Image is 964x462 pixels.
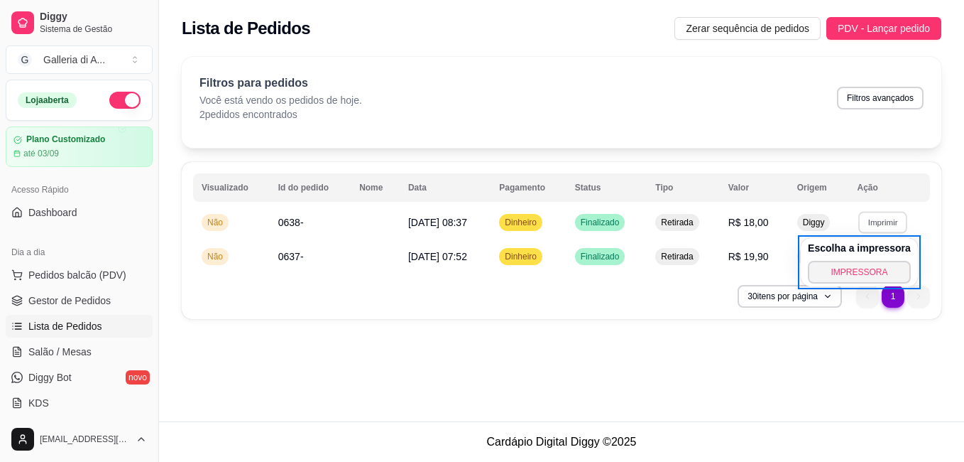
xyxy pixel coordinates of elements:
[109,92,141,109] button: Alterar Status
[858,211,907,233] button: Imprimir
[578,251,623,262] span: Finalizado
[882,285,904,308] li: pagination item 1 active
[28,319,102,333] span: Lista de Pedidos
[199,93,362,107] p: Você está vendo os pedidos de hoje.
[351,173,400,202] th: Nome
[502,251,539,262] span: Dinheiro
[658,217,696,228] span: Retirada
[800,251,828,262] span: Diggy
[578,217,623,228] span: Finalizado
[278,251,304,262] span: 0637-
[28,396,49,410] span: KDS
[728,251,769,262] span: R$ 19,90
[491,173,566,202] th: Pagamento
[23,148,59,159] article: até 03/09
[28,345,92,359] span: Salão / Mesas
[204,251,226,262] span: Não
[6,241,153,264] div: Dia a dia
[808,241,911,255] h4: Escolha a impressora
[26,134,105,145] article: Plano Customizado
[686,21,809,36] span: Zerar sequência de pedidos
[159,421,964,462] footer: Cardápio Digital Diggy © 2025
[40,434,130,445] span: [EMAIL_ADDRESS][DOMAIN_NAME]
[728,217,769,228] span: R$ 18,00
[837,87,924,109] button: Filtros avançados
[738,285,842,308] button: 30itens por página
[18,92,77,108] div: Loja aberta
[28,294,111,308] span: Gestor de Pedidos
[502,217,539,228] span: Dinheiro
[40,23,147,35] span: Sistema de Gestão
[182,17,310,40] h2: Lista de Pedidos
[400,173,491,202] th: Data
[849,173,930,202] th: Ação
[28,205,77,220] span: Dashboard
[647,173,719,202] th: Tipo
[43,53,105,67] div: Galleria di A ...
[658,251,696,262] span: Retirada
[849,278,937,315] nav: pagination navigation
[800,217,828,228] span: Diggy
[408,217,467,228] span: [DATE] 08:37
[199,75,362,92] p: Filtros para pedidos
[278,217,304,228] span: 0638-
[838,21,930,36] span: PDV - Lançar pedido
[720,173,789,202] th: Valor
[18,53,32,67] span: G
[28,268,126,282] span: Pedidos balcão (PDV)
[270,173,351,202] th: Id do pedido
[566,173,647,202] th: Status
[40,11,147,23] span: Diggy
[193,173,270,202] th: Visualizado
[6,45,153,74] button: Select a team
[408,251,467,262] span: [DATE] 07:52
[204,217,226,228] span: Não
[28,370,72,385] span: Diggy Bot
[808,261,911,284] button: IMPRESSORA
[6,178,153,201] div: Acesso Rápido
[789,173,849,202] th: Origem
[199,107,362,122] p: 2 pedidos encontrados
